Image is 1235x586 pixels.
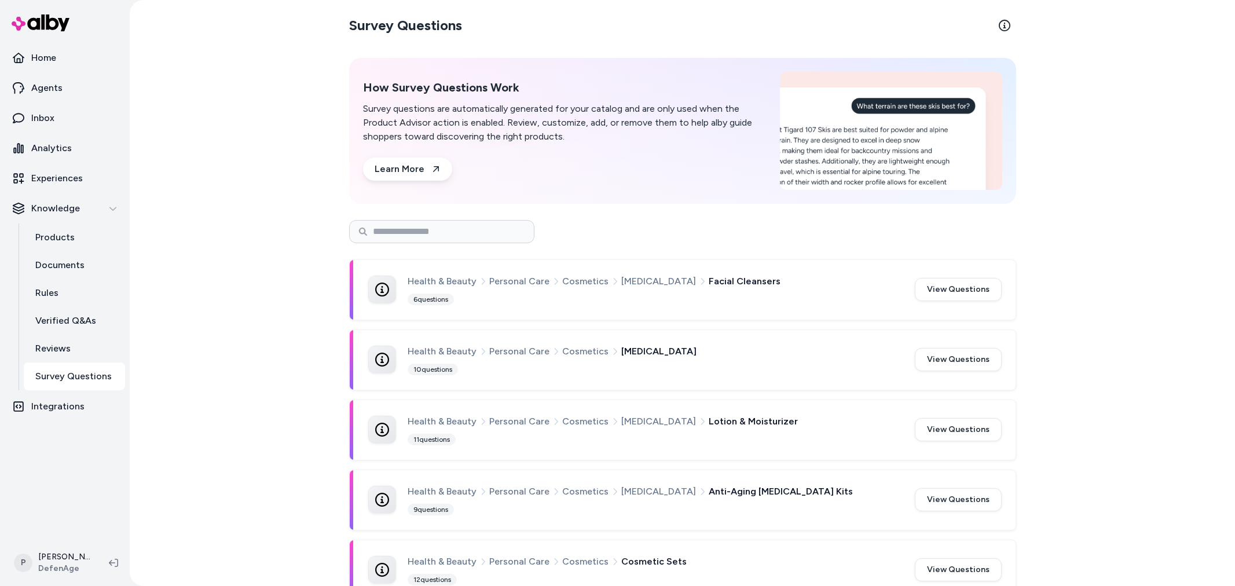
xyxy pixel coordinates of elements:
[31,81,63,95] p: Agents
[915,348,1002,371] button: View Questions
[31,51,56,65] p: Home
[489,274,549,289] span: Personal Care
[780,72,1002,190] img: How Survey Questions Work
[24,335,125,362] a: Reviews
[35,286,58,300] p: Rules
[38,551,90,563] p: [PERSON_NAME]
[562,344,609,359] span: Cosmetics
[7,544,100,581] button: P[PERSON_NAME]DefenAge
[489,484,549,499] span: Personal Care
[5,195,125,222] button: Knowledge
[363,102,766,144] p: Survey questions are automatically generated for your catalog and are only used when the Product ...
[915,278,1002,301] button: View Questions
[709,414,798,429] span: Lotion & Moisturizer
[408,574,457,585] div: 12 questions
[408,364,458,375] div: 10 questions
[12,14,69,31] img: alby Logo
[5,134,125,162] a: Analytics
[489,414,549,429] span: Personal Care
[31,400,85,413] p: Integrations
[408,344,477,359] span: Health & Beauty
[408,294,454,305] div: 6 questions
[363,80,766,95] h2: How Survey Questions Work
[562,484,609,499] span: Cosmetics
[31,111,54,125] p: Inbox
[408,554,477,569] span: Health & Beauty
[35,230,75,244] p: Products
[489,344,549,359] span: Personal Care
[621,274,696,289] span: [MEDICAL_DATA]
[24,307,125,335] a: Verified Q&As
[24,251,125,279] a: Documents
[621,344,697,359] span: [MEDICAL_DATA]
[562,414,609,429] span: Cosmetics
[408,504,454,515] div: 9 questions
[562,274,609,289] span: Cosmetics
[408,274,477,289] span: Health & Beauty
[562,554,609,569] span: Cosmetics
[31,202,80,215] p: Knowledge
[35,314,96,328] p: Verified Q&As
[35,258,85,272] p: Documents
[14,554,32,572] span: P
[5,164,125,192] a: Experiences
[5,74,125,102] a: Agents
[363,158,452,181] a: Learn More
[24,224,125,251] a: Products
[31,171,83,185] p: Experiences
[24,362,125,390] a: Survey Questions
[38,563,90,574] span: DefenAge
[915,558,1002,581] button: View Questions
[621,484,696,499] span: [MEDICAL_DATA]
[35,369,112,383] p: Survey Questions
[915,488,1002,511] button: View Questions
[5,44,125,72] a: Home
[709,484,853,499] span: Anti-Aging [MEDICAL_DATA] Kits
[5,393,125,420] a: Integrations
[408,434,456,445] div: 11 questions
[24,279,125,307] a: Rules
[621,414,696,429] span: [MEDICAL_DATA]
[408,484,477,499] span: Health & Beauty
[709,274,780,289] span: Facial Cleansers
[489,554,549,569] span: Personal Care
[349,16,462,35] h2: Survey Questions
[31,141,72,155] p: Analytics
[621,554,687,569] span: Cosmetic Sets
[5,104,125,132] a: Inbox
[408,414,477,429] span: Health & Beauty
[915,418,1002,441] button: View Questions
[35,342,71,356] p: Reviews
